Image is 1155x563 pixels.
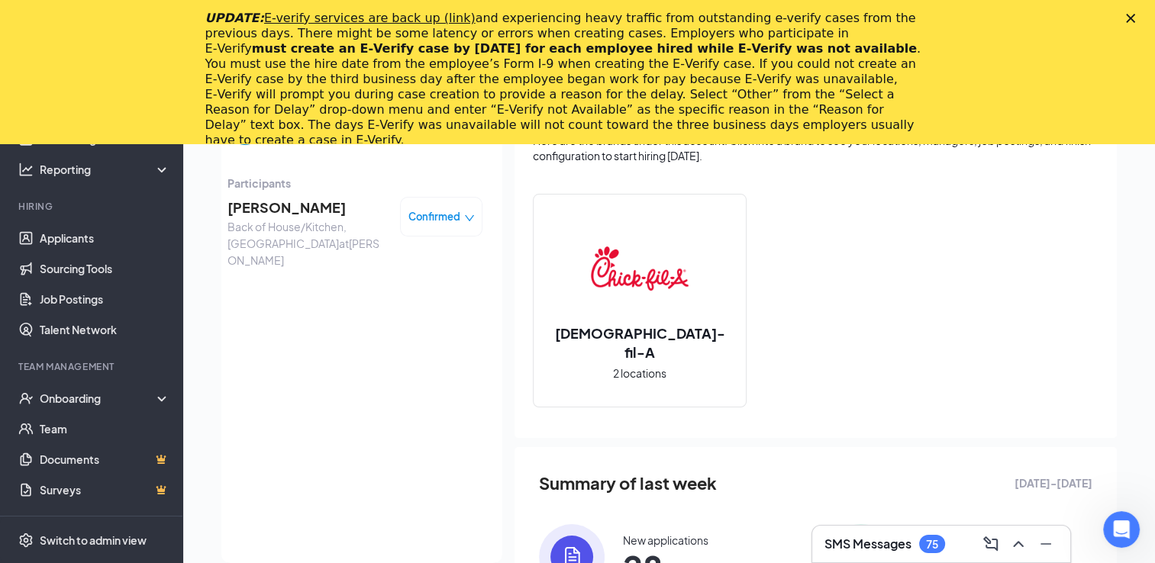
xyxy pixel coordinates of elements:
[979,532,1003,556] button: ComposeMessage
[40,475,170,505] a: SurveysCrown
[1037,535,1055,553] svg: Minimize
[40,284,170,314] a: Job Postings
[40,314,170,345] a: Talent Network
[40,391,157,406] div: Onboarding
[205,11,926,148] div: and experiencing heavy traffic from outstanding e-verify cases from the previous days. There migh...
[18,532,34,548] svg: Settings
[40,223,170,253] a: Applicants
[205,11,476,25] i: UPDATE:
[591,220,689,317] img: Chick-fil-A
[227,175,482,191] span: Participants
[926,538,938,551] div: 75
[534,323,746,362] h2: [DEMOGRAPHIC_DATA]-fil-A
[18,391,34,406] svg: UserCheck
[1126,14,1141,23] div: Close
[1034,532,1058,556] button: Minimize
[18,360,167,373] div: Team Management
[539,470,717,497] span: Summary of last week
[40,532,147,548] div: Switch to admin view
[227,197,388,218] span: [PERSON_NAME]
[40,444,170,475] a: DocumentsCrown
[18,162,34,177] svg: Analysis
[533,133,1099,163] div: Here are the brands under this account. Click into a brand to see your locations, managers, job p...
[264,11,476,25] a: E-verify services are back up (link)
[1009,535,1028,553] svg: ChevronUp
[1015,475,1092,491] span: [DATE] - [DATE]
[40,253,170,284] a: Sourcing Tools
[464,213,475,224] span: down
[1006,532,1031,556] button: ChevronUp
[623,532,708,548] div: New applications
[227,218,388,269] span: Back of House/Kitchen, [GEOGRAPHIC_DATA] at [PERSON_NAME]
[252,41,917,56] b: must create an E‑Verify case by [DATE] for each employee hired while E‑Verify was not available
[613,365,666,381] span: 2 locations
[824,536,911,552] h3: SMS Messages
[982,535,1000,553] svg: ComposeMessage
[18,200,167,213] div: Hiring
[1103,511,1140,548] iframe: Intercom live chat
[40,413,170,444] a: Team
[408,209,460,224] span: Confirmed
[40,162,171,177] div: Reporting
